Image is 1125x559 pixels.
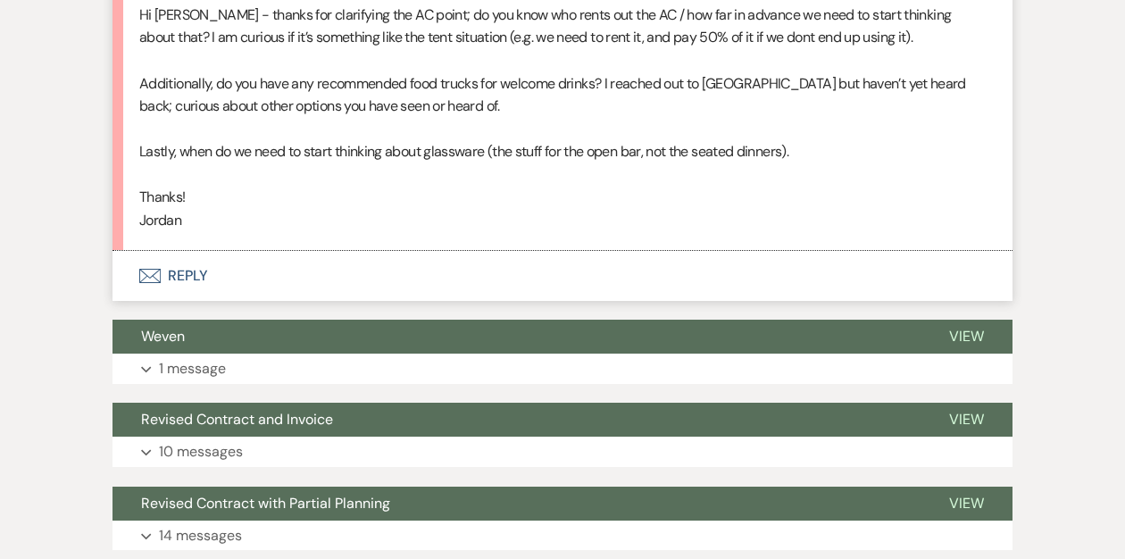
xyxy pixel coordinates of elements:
button: Revised Contract with Partial Planning [112,487,921,521]
span: View [949,494,984,513]
button: Weven [112,320,921,354]
span: Revised Contract and Invoice [141,410,333,429]
span: View [949,327,984,346]
button: 1 message [112,354,1012,384]
p: Lastly, when do we need to start thinking about glassware (the stuff for the open bar, not the se... [139,140,986,163]
p: 1 message [159,357,226,380]
p: Hi [PERSON_NAME] - thanks for clarifying the AC point; do you know who rents out the AC / how far... [139,4,986,49]
p: Thanks! [139,186,986,209]
button: 10 messages [112,437,1012,467]
button: Revised Contract and Invoice [112,403,921,437]
span: Revised Contract with Partial Planning [141,494,390,513]
p: Additionally, do you have any recommended food trucks for welcome drinks? I reached out to [GEOGR... [139,72,986,118]
button: 14 messages [112,521,1012,551]
p: 10 messages [159,440,243,463]
span: View [949,410,984,429]
button: Reply [112,251,1012,301]
button: View [921,487,1012,521]
span: Weven [141,327,185,346]
p: 14 messages [159,524,242,547]
button: View [921,403,1012,437]
button: View [921,320,1012,354]
p: Jordan [139,209,986,232]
